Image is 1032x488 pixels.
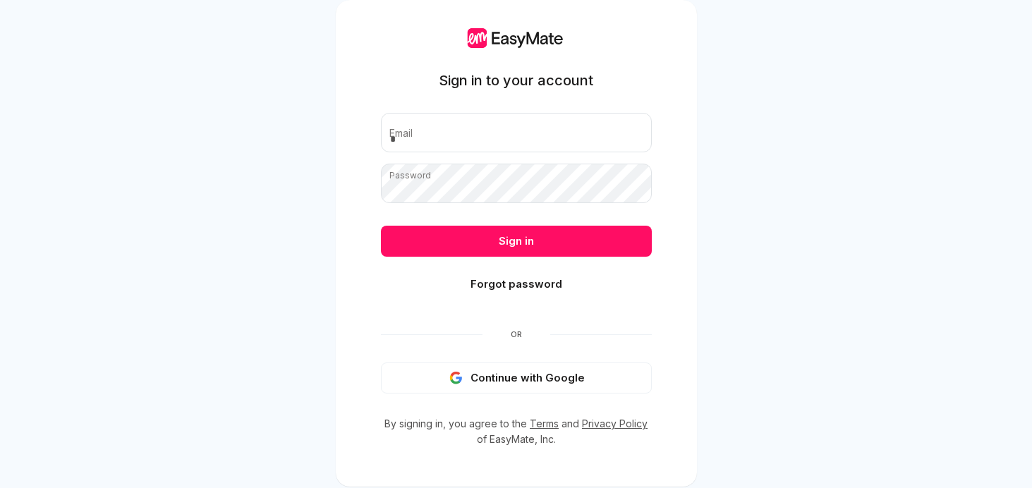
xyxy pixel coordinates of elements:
[439,71,593,90] h1: Sign in to your account
[381,362,652,394] button: Continue with Google
[381,226,652,257] button: Sign in
[381,416,652,447] p: By signing in, you agree to the and of EasyMate, Inc.
[530,417,559,429] a: Terms
[381,269,652,300] button: Forgot password
[482,329,550,340] span: Or
[582,417,648,429] a: Privacy Policy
